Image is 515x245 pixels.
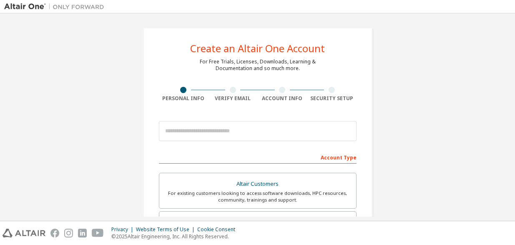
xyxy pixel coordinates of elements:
img: youtube.svg [92,229,104,237]
img: Altair One [4,3,108,11]
div: Security Setup [307,95,357,102]
div: Altair Customers [164,178,351,190]
div: For Free Trials, Licenses, Downloads, Learning & Documentation and so much more. [200,58,316,72]
div: Website Terms of Use [136,226,197,233]
div: Privacy [111,226,136,233]
div: Personal Info [159,95,209,102]
img: linkedin.svg [78,229,87,237]
img: altair_logo.svg [3,229,45,237]
div: Verify Email [208,95,258,102]
div: Students [164,217,351,228]
div: Account Type [159,150,357,164]
img: facebook.svg [50,229,59,237]
img: instagram.svg [64,229,73,237]
div: Create an Altair One Account [190,43,325,53]
div: Cookie Consent [197,226,240,233]
div: Account Info [258,95,307,102]
p: © 2025 Altair Engineering, Inc. All Rights Reserved. [111,233,240,240]
div: For existing customers looking to access software downloads, HPC resources, community, trainings ... [164,190,351,203]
